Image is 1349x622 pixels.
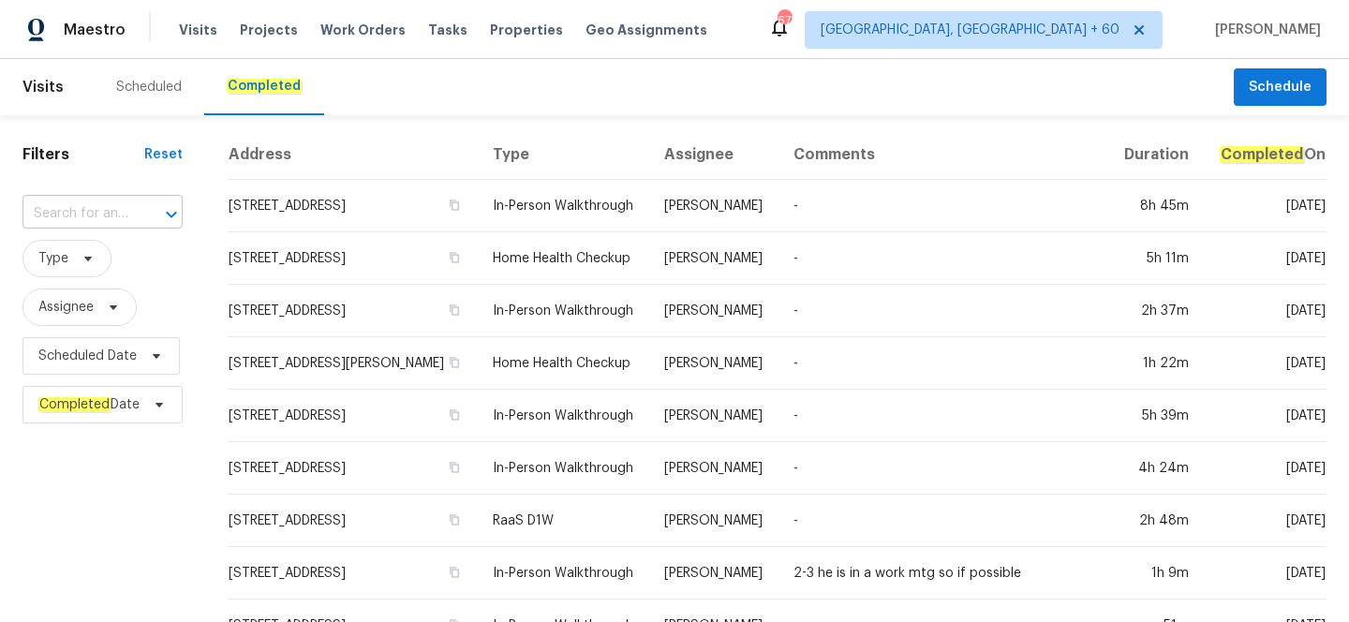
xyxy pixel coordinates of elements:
td: 1h 22m [1108,337,1204,390]
span: Geo Assignments [586,21,707,39]
td: [PERSON_NAME] [649,232,778,285]
td: [STREET_ADDRESS] [228,232,478,285]
em: Completed [227,79,302,94]
span: Type [38,249,68,268]
td: [STREET_ADDRESS] [228,442,478,495]
th: Type [478,130,649,180]
td: - [778,390,1108,442]
td: [PERSON_NAME] [649,337,778,390]
span: Scheduled Date [38,347,137,365]
td: Home Health Checkup [478,232,649,285]
div: 673 [778,11,791,30]
button: Copy Address [446,302,463,318]
span: Visits [22,67,64,108]
td: [STREET_ADDRESS] [228,285,478,337]
td: [DATE] [1204,442,1327,495]
td: [PERSON_NAME] [649,390,778,442]
button: Copy Address [446,511,463,528]
td: [STREET_ADDRESS] [228,495,478,547]
td: 4h 24m [1108,442,1204,495]
em: Completed [38,397,111,412]
th: Duration [1108,130,1204,180]
button: Copy Address [446,249,463,266]
div: Reset [144,145,183,164]
td: - [778,442,1108,495]
th: On [1204,130,1327,180]
span: [PERSON_NAME] [1208,21,1321,39]
th: Assignee [649,130,778,180]
input: Search for an address... [22,200,130,229]
span: Maestro [64,21,126,39]
td: RaaS D1W [478,495,649,547]
td: [PERSON_NAME] [649,547,778,600]
button: Open [158,201,185,228]
h1: Filters [22,145,144,164]
td: [PERSON_NAME] [649,285,778,337]
td: [DATE] [1204,547,1327,600]
td: In-Person Walkthrough [478,547,649,600]
td: 8h 45m [1108,180,1204,232]
td: - [778,495,1108,547]
td: - [778,337,1108,390]
td: In-Person Walkthrough [478,442,649,495]
button: Schedule [1234,68,1327,107]
td: [DATE] [1204,180,1327,232]
td: In-Person Walkthrough [478,285,649,337]
td: - [778,232,1108,285]
td: [STREET_ADDRESS] [228,390,478,442]
button: Copy Address [446,459,463,476]
div: Scheduled [116,78,182,96]
td: 5h 39m [1108,390,1204,442]
td: [DATE] [1204,337,1327,390]
td: [PERSON_NAME] [649,442,778,495]
td: 5h 11m [1108,232,1204,285]
td: [DATE] [1204,390,1327,442]
td: - [778,285,1108,337]
td: 2-3 he is in a work mtg so if possible [778,547,1108,600]
td: [PERSON_NAME] [649,495,778,547]
button: Copy Address [446,407,463,423]
button: Copy Address [446,564,463,581]
td: 2h 48m [1108,495,1204,547]
span: Properties [490,21,563,39]
span: Assignee [38,298,94,317]
td: 2h 37m [1108,285,1204,337]
td: [STREET_ADDRESS] [228,180,478,232]
td: [DATE] [1204,285,1327,337]
button: Copy Address [446,354,463,371]
td: [DATE] [1204,232,1327,285]
span: Visits [179,21,217,39]
td: Home Health Checkup [478,337,649,390]
span: Projects [240,21,298,39]
td: [PERSON_NAME] [649,180,778,232]
td: In-Person Walkthrough [478,180,649,232]
em: Completed [1220,146,1304,163]
span: Date [38,395,140,414]
th: Address [228,130,478,180]
td: - [778,180,1108,232]
td: [STREET_ADDRESS][PERSON_NAME] [228,337,478,390]
td: 1h 9m [1108,547,1204,600]
span: [GEOGRAPHIC_DATA], [GEOGRAPHIC_DATA] + 60 [821,21,1119,39]
td: In-Person Walkthrough [478,390,649,442]
td: [DATE] [1204,495,1327,547]
td: [STREET_ADDRESS] [228,547,478,600]
span: Tasks [428,23,467,37]
span: Schedule [1249,76,1312,99]
button: Copy Address [446,197,463,214]
span: Work Orders [320,21,406,39]
th: Comments [778,130,1108,180]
